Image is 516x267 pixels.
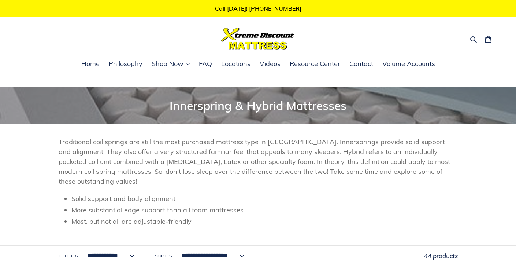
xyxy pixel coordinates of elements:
[152,59,183,68] span: Shop Now
[71,194,458,204] li: Solid support and body alignment
[349,59,373,68] span: Contact
[256,59,284,70] a: Videos
[379,59,439,70] a: Volume Accounts
[109,59,142,68] span: Philosophy
[78,59,103,70] a: Home
[195,59,216,70] a: FAQ
[71,205,458,215] li: More substantial edge support than all foam mattresses
[260,59,281,68] span: Videos
[218,59,254,70] a: Locations
[81,59,100,68] span: Home
[346,59,377,70] a: Contact
[382,59,435,68] span: Volume Accounts
[155,253,173,259] label: Sort by
[148,59,193,70] button: Shop Now
[286,59,344,70] a: Resource Center
[59,137,458,186] p: Traditional coil springs are still the most purchased mattress type in [GEOGRAPHIC_DATA]. Innersp...
[221,28,294,50] img: Xtreme Discount Mattress
[71,216,458,226] li: Most, but not all are adjustable-friendly
[221,59,250,68] span: Locations
[105,59,146,70] a: Philosophy
[290,59,340,68] span: Resource Center
[424,252,458,260] span: 44 products
[59,253,79,259] label: Filter by
[170,98,346,113] span: Innerspring & Hybrid Mattresses
[199,59,212,68] span: FAQ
